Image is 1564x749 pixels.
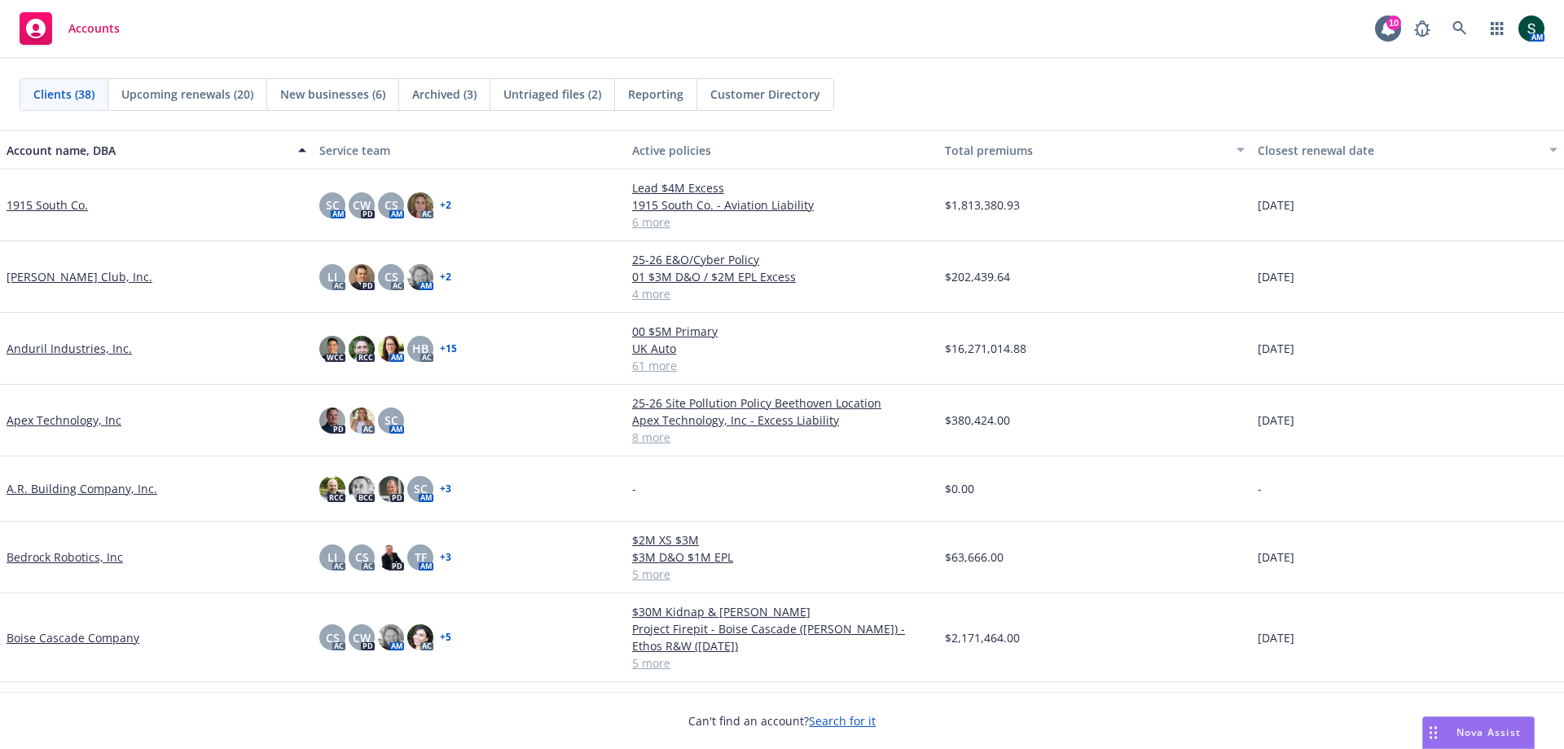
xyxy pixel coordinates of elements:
img: photo [378,336,404,362]
a: 61 more [632,357,932,374]
a: A.R. Building Company, Inc. [7,480,157,497]
a: + 3 [440,553,451,562]
a: Search [1443,12,1476,45]
img: photo [319,476,345,502]
button: Closest renewal date [1251,130,1564,170]
a: Search for it [809,713,876,729]
div: 10 [1386,15,1401,30]
a: Switch app [1481,12,1513,45]
a: $3M D&O $1M EPL [632,549,932,566]
span: $2,171,464.00 [945,629,1020,646]
span: $0.00 [945,480,974,497]
a: + 5 [440,632,451,642]
span: - [632,480,636,497]
span: [DATE] [1258,549,1294,566]
span: Accounts [68,22,120,35]
span: CS [384,196,398,214]
span: - [1258,480,1262,497]
a: 5 more [632,654,932,672]
span: [DATE] [1258,340,1294,357]
span: Upcoming renewals (20) [121,86,253,103]
span: Reporting [628,86,683,103]
span: [DATE] [1258,268,1294,285]
img: photo [349,476,375,502]
span: CS [355,549,369,566]
span: [DATE] [1258,412,1294,429]
div: Closest renewal date [1258,142,1540,159]
div: Account name, DBA [7,142,288,159]
a: 4 more [632,285,932,302]
span: Customer Directory [710,86,820,103]
span: New businesses (6) [280,86,385,103]
span: [DATE] [1258,629,1294,646]
span: LI [327,549,337,566]
a: 25-26 Site Pollution Policy Beethoven Location [632,394,932,412]
a: 8 more [632,429,932,446]
span: CS [384,268,398,285]
a: Boise Cascade Company [7,629,139,646]
a: + 3 [440,484,451,494]
span: $202,439.64 [945,268,1010,285]
a: 1915 South Co. [7,196,88,214]
a: $2M XS $3M [632,531,932,549]
a: 00 $5M Primary [632,323,932,340]
span: Clients (38) [33,86,94,103]
div: Service team [319,142,619,159]
img: photo [407,192,433,218]
span: SC [384,412,398,429]
span: LI [327,268,337,285]
a: 6 more [632,214,932,231]
span: Can't find an account? [688,712,876,729]
span: Untriaged files (2) [503,86,601,103]
div: Total premiums [945,142,1227,159]
div: Drag to move [1423,717,1443,748]
span: CW [353,629,371,646]
img: photo [319,336,345,362]
span: CS [326,629,340,646]
img: photo [349,336,375,362]
span: Nova Assist [1456,725,1521,739]
img: photo [349,408,375,434]
img: photo [1518,15,1544,42]
a: 5 more [632,566,932,583]
span: [DATE] [1258,196,1294,214]
button: Total premiums [938,130,1251,170]
img: photo [378,544,404,571]
span: TF [415,549,427,566]
a: Lead $4M Excess [632,179,932,196]
a: + 2 [440,200,451,210]
img: photo [378,476,404,502]
a: Report a Bug [1406,12,1439,45]
span: Archived (3) [412,86,477,103]
a: + 15 [440,344,457,354]
span: HB [412,340,428,357]
a: + 2 [440,272,451,282]
span: SC [414,480,428,497]
span: $63,666.00 [945,549,1004,566]
a: Apex Technology, Inc [7,412,121,429]
img: photo [378,624,404,650]
img: photo [349,264,375,290]
button: Active policies [626,130,938,170]
a: Accounts [13,6,126,51]
span: $380,424.00 [945,412,1010,429]
img: photo [407,264,433,290]
span: $1,813,380.93 [945,196,1020,214]
span: SC [326,196,340,214]
div: Active policies [632,142,932,159]
a: UK Auto [632,340,932,357]
img: photo [319,408,345,434]
a: 01 $3M D&O / $2M EPL Excess [632,268,932,285]
button: Service team [313,130,626,170]
a: 1915 South Co. - Aviation Liability [632,196,932,214]
a: Anduril Industries, Inc. [7,340,132,357]
a: Bedrock Robotics, Inc [7,549,123,566]
span: CW [353,196,371,214]
button: Nova Assist [1422,716,1535,749]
